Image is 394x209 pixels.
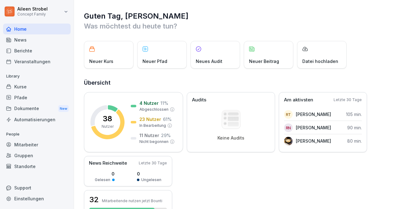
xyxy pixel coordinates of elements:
p: Neuer Beitrag [249,58,279,64]
p: Abgeschlossen [139,107,169,112]
p: People [3,129,71,139]
p: In Bearbeitung [139,123,166,128]
h1: Guten Tag, [PERSON_NAME] [84,11,385,21]
a: Veranstaltungen [3,56,71,67]
p: Keine Audits [217,135,244,141]
img: ncs4ik78u58qhy2w94gn0fhz.png [284,137,293,145]
p: 4 Nutzer [139,100,159,106]
div: RT [284,110,293,119]
p: Concept Family [17,12,48,16]
p: Was möchtest du heute tun? [84,21,385,31]
p: 61 % [163,116,172,122]
p: Nicht begonnen [139,139,169,145]
a: Mitarbeiter [3,139,71,150]
p: [PERSON_NAME] [296,111,331,118]
a: Gruppen [3,150,71,161]
a: Pfade [3,92,71,103]
p: Am aktivsten [284,96,313,104]
p: Neuer Pfad [142,58,167,64]
div: New [58,105,69,112]
p: 90 min. [347,124,362,131]
p: Neuer Kurs [89,58,113,64]
p: 29 % [161,132,171,139]
p: Ungelesen [141,177,161,183]
p: 11 % [160,100,168,106]
p: Nutzer [102,124,114,129]
h2: Übersicht [84,78,385,87]
p: Library [3,71,71,81]
p: 11 Nutzer [139,132,159,139]
a: DokumenteNew [3,103,71,114]
p: Audits [192,96,206,104]
div: RN [284,123,293,132]
p: Mitarbeitende nutzen jetzt Bounti [102,198,162,203]
div: Dokumente [3,103,71,114]
p: 80 min. [347,138,362,144]
p: Neues Audit [196,58,222,64]
p: Datei hochladen [302,58,338,64]
p: News Reichweite [89,160,127,167]
a: Automatisierungen [3,114,71,125]
p: 23 Nutzer [139,116,161,122]
div: Support [3,182,71,193]
p: Letzte 30 Tage [139,160,167,166]
a: Home [3,24,71,34]
p: Gelesen [95,177,110,183]
p: 38 [103,115,112,122]
p: 0 [137,171,161,177]
a: News [3,34,71,45]
a: Kurse [3,81,71,92]
h3: 32 [89,194,99,205]
a: Berichte [3,45,71,56]
a: Einstellungen [3,193,71,204]
p: 105 min. [346,111,362,118]
p: [PERSON_NAME] [296,124,331,131]
p: Aileen Strobel [17,7,48,12]
p: Letzte 30 Tage [334,97,362,103]
a: Standorte [3,161,71,172]
p: 0 [95,171,115,177]
p: [PERSON_NAME] [296,138,331,144]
